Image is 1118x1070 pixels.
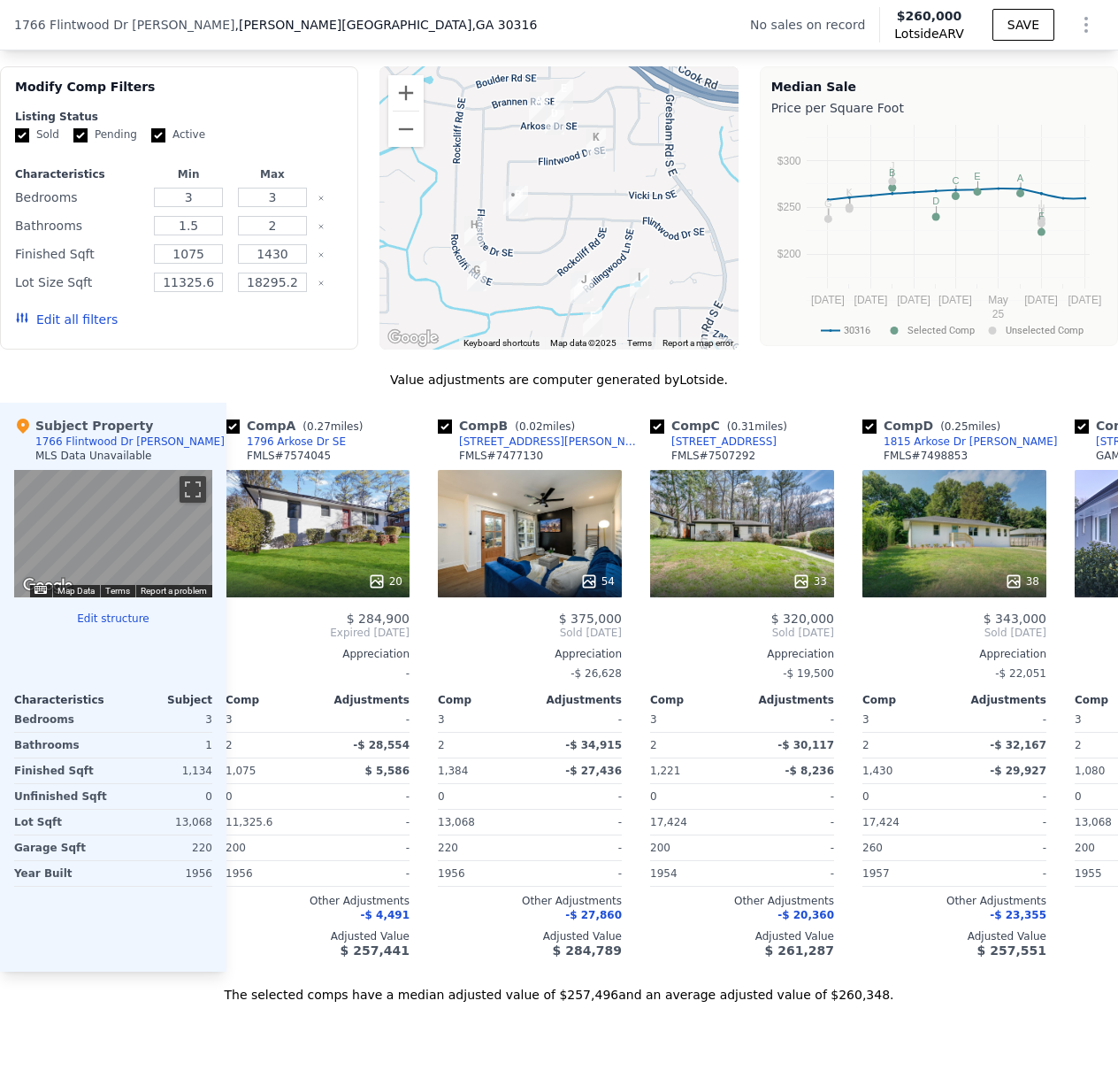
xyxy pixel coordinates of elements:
[361,909,410,921] span: -$ 4,491
[650,435,777,449] a: [STREET_ADDRESS]
[365,765,410,777] span: $ 5,586
[226,417,370,435] div: Comp A
[234,16,537,34] span: , [PERSON_NAME][GEOGRAPHIC_DATA]
[438,626,622,640] span: Sold [DATE]
[533,835,622,860] div: -
[545,104,564,135] div: 1815 Arkose Dr SE
[862,894,1046,908] div: Other Adjustments
[463,337,540,350] button: Keyboard shortcuts
[15,270,143,295] div: Lot Size Sqft
[580,573,615,590] div: 54
[15,213,143,238] div: Bathrooms
[932,196,939,206] text: D
[720,420,794,433] span: ( miles)
[388,112,424,147] button: Zoom out
[19,574,77,597] img: Google
[15,110,343,124] div: Listing Status
[1040,198,1043,209] text: I
[650,693,742,707] div: Comp
[1075,816,1112,828] span: 13,068
[958,835,1046,860] div: -
[73,127,137,142] label: Pending
[34,586,47,594] button: Keyboard shortcuts
[15,167,143,181] div: Characteristics
[777,155,800,167] text: $300
[824,198,832,209] text: G
[14,861,110,886] div: Year Built
[1068,294,1101,306] text: [DATE]
[318,280,325,287] button: Clear
[226,647,410,661] div: Appreciation
[533,784,622,809] div: -
[1075,842,1095,854] span: 200
[862,733,951,758] div: 2
[811,294,845,306] text: [DATE]
[731,420,754,433] span: 0.31
[508,420,582,433] span: ( miles)
[226,894,410,908] div: Other Adjustments
[388,75,424,111] button: Zoom in
[565,909,622,921] span: -$ 27,860
[650,861,739,886] div: 1954
[553,943,622,958] span: $ 284,789
[318,223,325,230] button: Clear
[765,943,834,958] span: $ 261,287
[583,307,602,337] div: 1858 Sahara Dr SE
[897,294,930,306] text: [DATE]
[295,420,370,433] span: ( miles)
[958,810,1046,835] div: -
[151,128,165,142] input: Active
[565,739,622,751] span: -$ 34,915
[14,417,153,435] div: Subject Property
[742,693,834,707] div: Adjustments
[1017,173,1024,183] text: A
[984,612,1046,626] span: $ 343,000
[1075,765,1105,777] span: 1,080
[862,842,883,854] span: 260
[746,810,834,835] div: -
[150,167,227,181] div: Min
[897,9,962,23] span: $260,000
[438,929,622,943] div: Adjusted Value
[846,188,852,198] text: L
[226,790,233,803] span: 0
[438,713,445,726] span: 3
[15,127,59,142] label: Sold
[1068,7,1104,42] button: Show Options
[438,816,475,828] span: 13,068
[471,18,537,32] span: , GA 30316
[19,574,77,597] a: Open this area in Google Maps (opens a new window)
[73,128,88,142] input: Pending
[14,470,212,597] div: Street View
[226,842,246,854] span: 200
[234,167,311,181] div: Max
[746,707,834,732] div: -
[862,647,1046,661] div: Appreciation
[15,185,143,210] div: Bedrooms
[459,449,543,463] div: FMLS # 7477130
[438,435,643,449] a: [STREET_ADDRESS][PERSON_NAME]
[438,765,468,777] span: 1,384
[650,765,680,777] span: 1,221
[321,784,410,809] div: -
[650,842,670,854] span: 200
[15,311,118,328] button: Edit all filters
[777,201,800,213] text: $250
[992,308,1004,320] text: 25
[14,784,110,809] div: Unfinished Sqft
[862,790,869,803] span: 0
[180,476,206,503] button: Toggle fullscreen view
[777,248,800,260] text: $200
[384,327,442,350] a: Open this area in Google Maps (opens a new window)
[117,784,212,809] div: 0
[990,739,1046,751] span: -$ 32,167
[113,693,212,707] div: Subject
[321,835,410,860] div: -
[777,909,834,921] span: -$ 20,360
[35,449,152,463] div: MLS Data Unavailable
[1005,573,1039,590] div: 38
[1024,294,1058,306] text: [DATE]
[783,667,834,680] span: -$ 19,500
[14,470,212,597] div: Map
[15,128,29,142] input: Sold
